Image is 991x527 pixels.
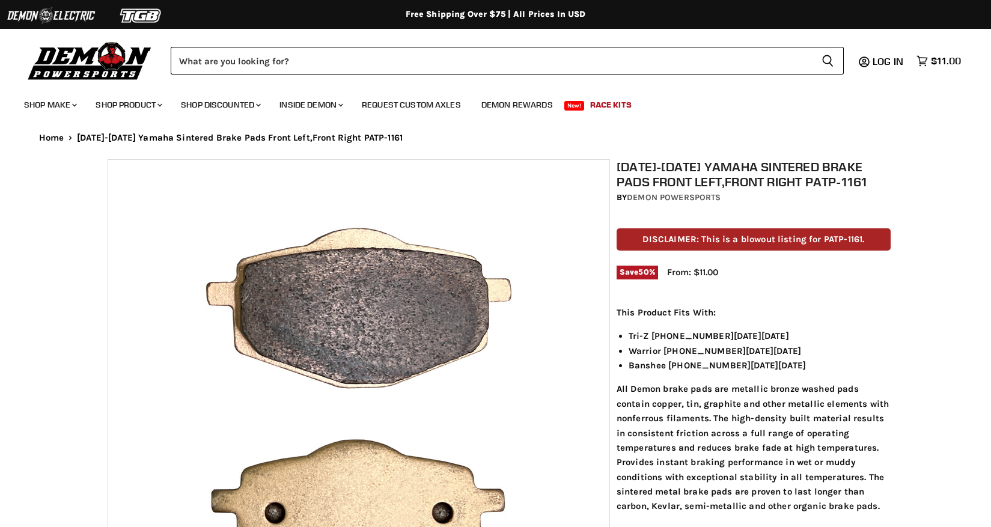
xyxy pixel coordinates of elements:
div: by [617,191,891,204]
img: Demon Powersports [24,39,156,82]
form: Product [171,47,844,75]
a: $11.00 [910,52,967,70]
a: Demon Powersports [627,192,721,203]
h1: [DATE]-[DATE] Yamaha Sintered Brake Pads Front Left,Front Right PATP-1161 [617,159,891,189]
li: Tri-Z [PHONE_NUMBER][DATE][DATE] [629,329,891,343]
p: DISCLAIMER: This is a blowout listing for PATP-1161. [617,228,891,251]
div: Free Shipping Over $75 | All Prices In USD [15,9,977,20]
p: This Product Fits With: [617,305,891,320]
nav: Breadcrumbs [15,133,977,143]
img: Demon Electric Logo 2 [6,4,96,27]
span: [DATE]-[DATE] Yamaha Sintered Brake Pads Front Left,Front Right PATP-1161 [77,133,403,143]
span: New! [564,101,585,111]
span: Log in [873,55,903,67]
button: Search [812,47,844,75]
li: Banshee [PHONE_NUMBER][DATE][DATE] [629,358,891,373]
a: Demon Rewards [472,93,562,117]
a: Request Custom Axles [353,93,470,117]
a: Home [39,133,64,143]
ul: Main menu [15,88,958,117]
input: Search [171,47,812,75]
span: $11.00 [931,55,961,67]
div: All Demon brake pads are metallic bronze washed pads contain copper, tin, graphite and other meta... [617,305,891,514]
span: 50 [638,267,648,276]
a: Shop Make [15,93,84,117]
a: Shop Product [87,93,169,117]
a: Shop Discounted [172,93,268,117]
a: Race Kits [581,93,641,117]
span: Save % [617,266,658,279]
a: Inside Demon [270,93,350,117]
span: From: $11.00 [667,267,718,278]
img: TGB Logo 2 [96,4,186,27]
li: Warrior [PHONE_NUMBER][DATE][DATE] [629,344,891,358]
a: Log in [867,56,910,67]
